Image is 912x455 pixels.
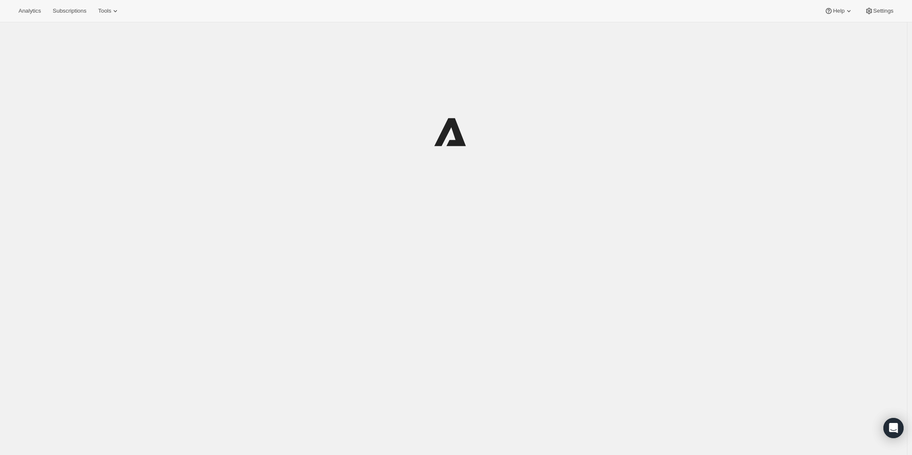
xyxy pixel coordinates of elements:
span: Tools [98,8,111,14]
button: Tools [93,5,125,17]
span: Help [833,8,844,14]
span: Subscriptions [53,8,86,14]
div: Open Intercom Messenger [883,418,904,438]
span: Settings [873,8,893,14]
button: Subscriptions [48,5,91,17]
button: Analytics [13,5,46,17]
button: Settings [860,5,899,17]
span: Analytics [19,8,41,14]
button: Help [819,5,858,17]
